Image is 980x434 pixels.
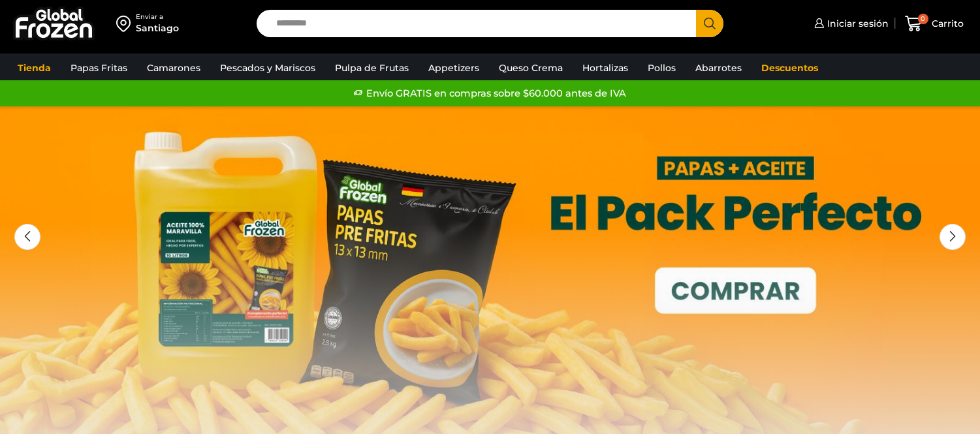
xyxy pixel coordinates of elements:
a: Queso Crema [492,55,569,80]
span: Iniciar sesión [824,17,889,30]
a: Iniciar sesión [811,10,889,37]
button: Search button [696,10,723,37]
a: Camarones [140,55,207,80]
a: Appetizers [422,55,486,80]
a: Papas Fritas [64,55,134,80]
a: Hortalizas [576,55,635,80]
a: 0 Carrito [902,8,967,39]
div: Santiago [136,22,179,35]
div: Previous slide [14,224,40,250]
img: address-field-icon.svg [116,12,136,35]
div: Enviar a [136,12,179,22]
a: Tienda [11,55,57,80]
a: Descuentos [755,55,825,80]
div: Next slide [940,224,966,250]
span: 0 [918,14,928,24]
span: Carrito [928,17,964,30]
a: Pescados y Mariscos [213,55,322,80]
a: Pulpa de Frutas [328,55,415,80]
a: Pollos [641,55,682,80]
a: Abarrotes [689,55,748,80]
